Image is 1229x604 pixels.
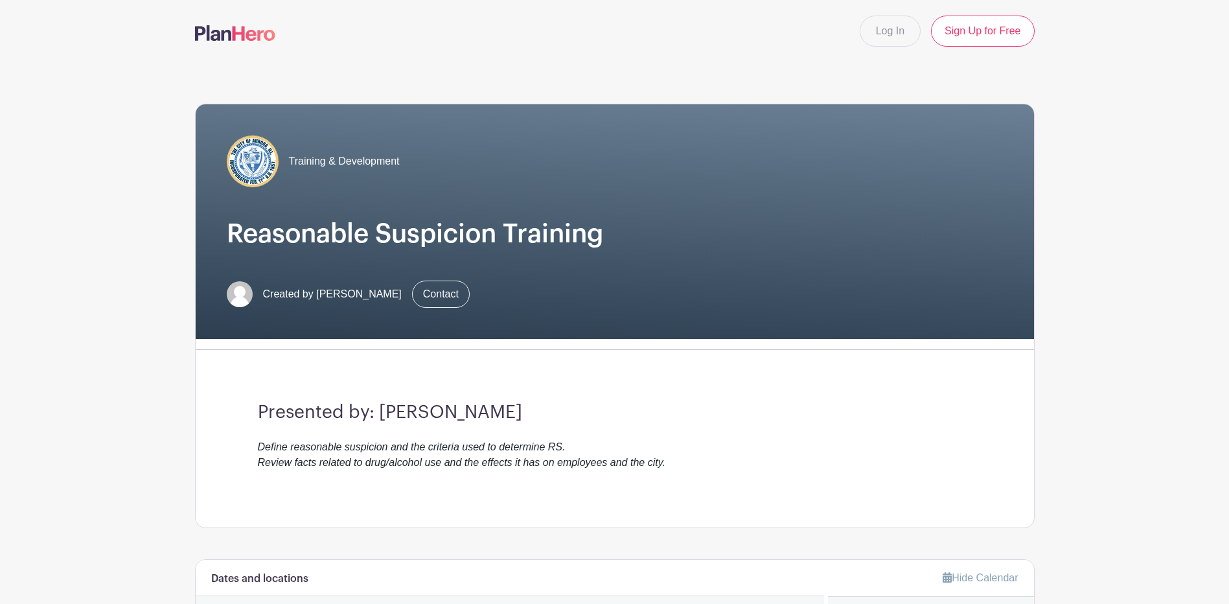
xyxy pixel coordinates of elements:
[412,281,470,308] a: Contact
[943,572,1018,583] a: Hide Calendar
[258,402,972,424] h3: Presented by: [PERSON_NAME]
[195,25,275,41] img: logo-507f7623f17ff9eddc593b1ce0a138ce2505c220e1c5a4e2b4648c50719b7d32.svg
[227,135,279,187] img: COA%20logo%20(2).jpg
[227,218,1003,250] h1: Reasonable Suspicion Training
[211,573,308,585] h6: Dates and locations
[263,286,402,302] span: Created by [PERSON_NAME]
[227,281,253,307] img: default-ce2991bfa6775e67f084385cd625a349d9dcbb7a52a09fb2fda1e96e2d18dcdb.png
[258,441,665,468] em: Define reasonable suspicion and the criteria used to determine RS. Review facts related to drug/a...
[931,16,1034,47] a: Sign Up for Free
[289,154,400,169] span: Training & Development
[860,16,921,47] a: Log In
